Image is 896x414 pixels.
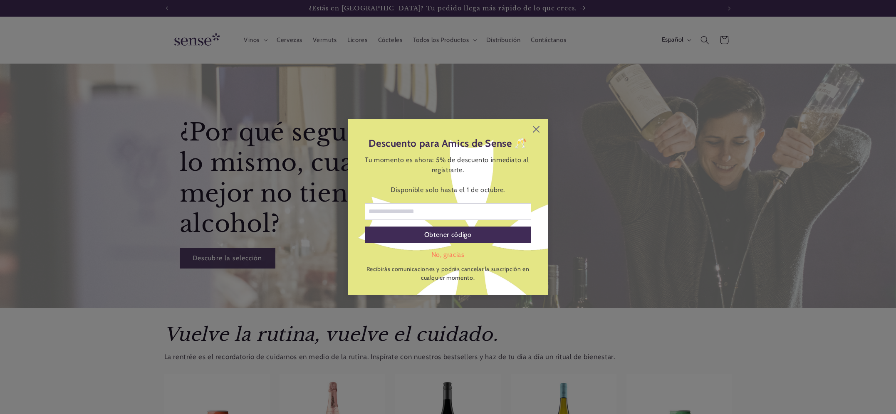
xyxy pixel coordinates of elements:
div: Obtener código [424,227,472,243]
input: Correo electrónico [365,203,531,220]
p: Recibirás comunicaciones y podrás cancelar la suscripción en cualquier momento. [365,265,531,282]
div: No, gracias [365,250,531,260]
div: Tu momento es ahora: 5% de descuento inmediato al registrarte. Disponible solo hasta el 1 de octu... [365,155,531,195]
header: Descuento para Amics de Sense 🥂 [365,136,531,151]
div: Obtener código [365,227,531,243]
